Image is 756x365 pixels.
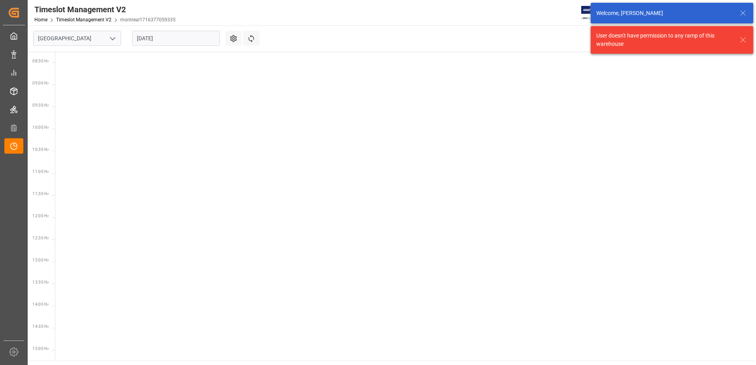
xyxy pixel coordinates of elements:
input: DD.MM.YYYY [132,31,220,46]
span: 14:00 Hr [32,302,49,307]
a: Home [34,17,47,23]
span: 10:00 Hr [32,125,49,130]
input: Type to search/select [33,31,121,46]
span: 13:00 Hr [32,258,49,262]
span: 09:30 Hr [32,103,49,107]
span: 08:30 Hr [32,59,49,63]
span: 12:00 Hr [32,214,49,218]
span: 10:30 Hr [32,147,49,152]
span: 11:00 Hr [32,169,49,174]
button: open menu [106,32,118,45]
div: User doesn't have permission to any ramp of this warehouse [596,32,732,48]
img: Exertis%20JAM%20-%20Email%20Logo.jpg_1722504956.jpg [581,6,609,20]
span: 13:30 Hr [32,280,49,284]
span: 15:00 Hr [32,346,49,351]
span: 12:30 Hr [32,236,49,240]
div: Welcome, [PERSON_NAME] [596,9,732,17]
span: 11:30 Hr [32,192,49,196]
div: Timeslot Management V2 [34,4,176,15]
a: Timeslot Management V2 [56,17,112,23]
span: 14:30 Hr [32,324,49,329]
span: 09:00 Hr [32,81,49,85]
